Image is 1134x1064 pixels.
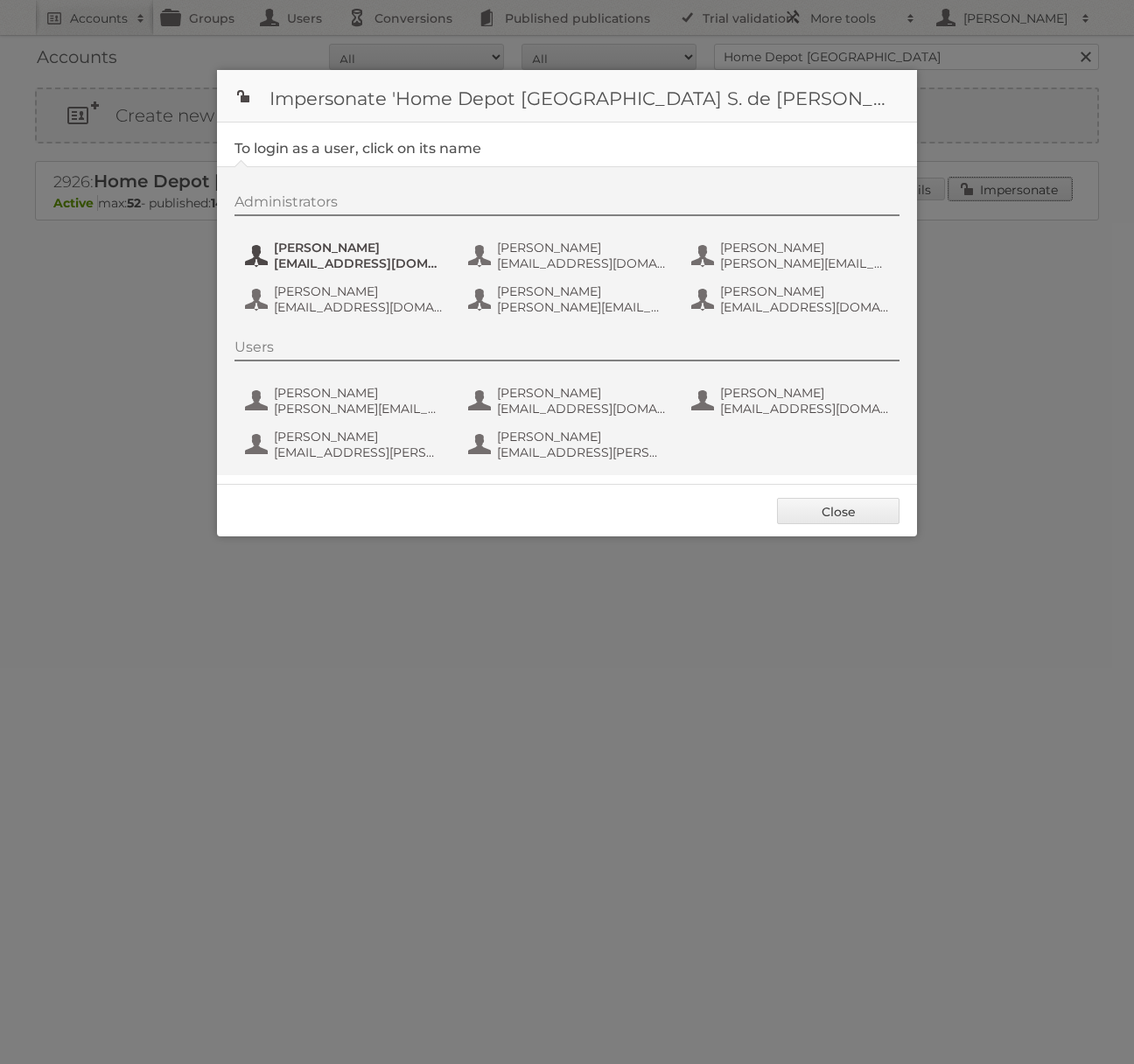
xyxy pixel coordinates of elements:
legend: To login as a user, click on its name [234,140,481,157]
span: [PERSON_NAME] [497,429,667,444]
span: [PERSON_NAME] [497,240,667,255]
button: [PERSON_NAME] [EMAIL_ADDRESS][DOMAIN_NAME] [243,238,449,273]
span: [EMAIL_ADDRESS][DOMAIN_NAME] [274,255,444,271]
span: [PERSON_NAME][EMAIL_ADDRESS][DOMAIN_NAME] [274,401,444,416]
button: [PERSON_NAME] [EMAIL_ADDRESS][DOMAIN_NAME] [466,238,672,273]
span: [EMAIL_ADDRESS][DOMAIN_NAME] [497,401,667,416]
span: [PERSON_NAME] [274,429,444,444]
button: [PERSON_NAME] [PERSON_NAME][EMAIL_ADDRESS][DOMAIN_NAME] [243,383,449,418]
span: [PERSON_NAME][EMAIL_ADDRESS][DOMAIN_NAME] [497,299,667,315]
span: [EMAIL_ADDRESS][PERSON_NAME][DOMAIN_NAME] [497,444,667,460]
span: [PERSON_NAME] [497,385,667,401]
span: [EMAIL_ADDRESS][DOMAIN_NAME] [274,299,444,315]
span: [PERSON_NAME][EMAIL_ADDRESS][DOMAIN_NAME] [720,255,890,271]
button: [PERSON_NAME] [PERSON_NAME][EMAIL_ADDRESS][DOMAIN_NAME] [689,238,895,273]
button: [PERSON_NAME] [EMAIL_ADDRESS][DOMAIN_NAME] [466,383,672,418]
button: [PERSON_NAME] [EMAIL_ADDRESS][DOMAIN_NAME] [689,383,895,418]
span: [PERSON_NAME] [720,240,890,255]
span: [PERSON_NAME] [720,385,890,401]
button: [PERSON_NAME] [EMAIL_ADDRESS][DOMAIN_NAME] [243,282,449,317]
span: [PERSON_NAME] [274,385,444,401]
button: [PERSON_NAME] [EMAIL_ADDRESS][PERSON_NAME][DOMAIN_NAME] [466,427,672,462]
span: [PERSON_NAME] [720,283,890,299]
button: [PERSON_NAME] [PERSON_NAME][EMAIL_ADDRESS][DOMAIN_NAME] [466,282,672,317]
div: Users [234,339,899,361]
span: [EMAIL_ADDRESS][DOMAIN_NAME] [497,255,667,271]
span: [PERSON_NAME] [274,283,444,299]
span: [PERSON_NAME] [497,283,667,299]
span: [EMAIL_ADDRESS][DOMAIN_NAME] [720,299,890,315]
button: [PERSON_NAME] [EMAIL_ADDRESS][DOMAIN_NAME] [689,282,895,317]
a: Close [777,498,899,524]
span: [EMAIL_ADDRESS][PERSON_NAME][DOMAIN_NAME] [274,444,444,460]
div: Administrators [234,193,899,216]
button: [PERSON_NAME] [EMAIL_ADDRESS][PERSON_NAME][DOMAIN_NAME] [243,427,449,462]
span: [PERSON_NAME] [274,240,444,255]
span: [EMAIL_ADDRESS][DOMAIN_NAME] [720,401,890,416]
h1: Impersonate 'Home Depot [GEOGRAPHIC_DATA] S. de [PERSON_NAME] de C.V.' [217,70,917,122]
